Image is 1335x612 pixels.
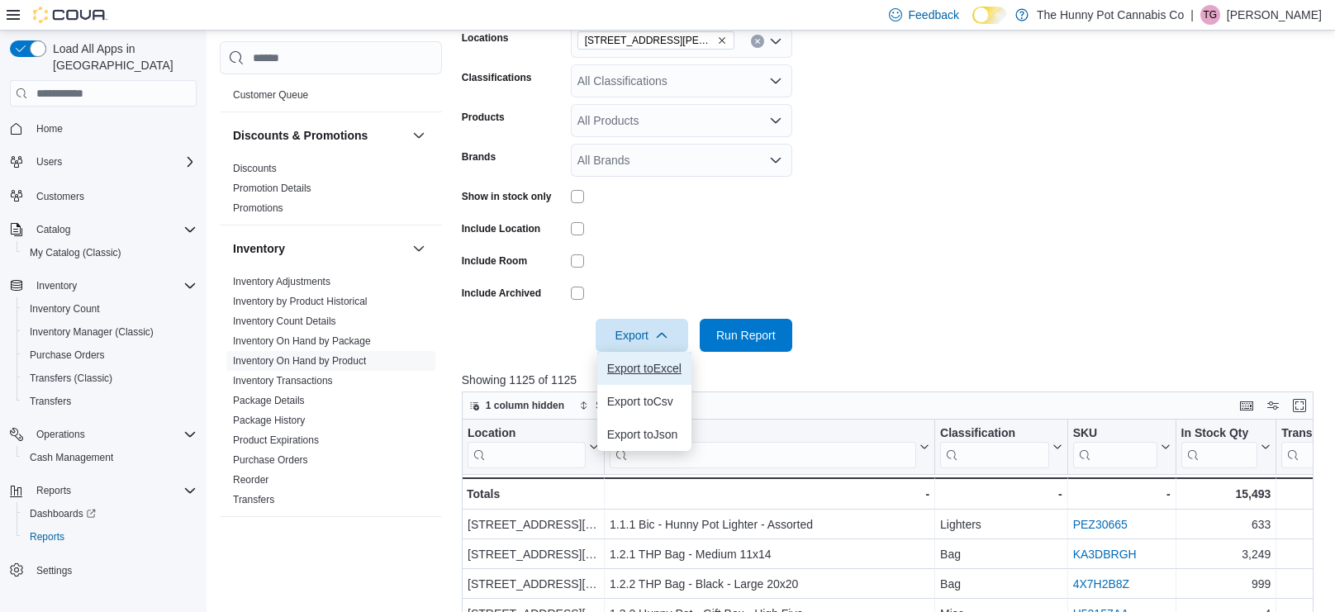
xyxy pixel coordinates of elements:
p: Showing 1125 of 1125 [462,372,1322,388]
a: KA3DBRGH [1072,548,1136,561]
span: Inventory Transactions [233,374,333,387]
a: Package History [233,415,305,426]
span: Reorder [233,473,268,486]
button: Customers [3,183,203,207]
span: Customers [36,190,84,203]
span: Reports [36,484,71,497]
input: Dark Mode [972,7,1007,24]
span: Catalog [30,220,197,240]
span: Transfers (Classic) [30,372,112,385]
div: Inventory [220,272,442,516]
button: Transfers [17,390,203,413]
span: Users [30,152,197,172]
a: Package Details [233,395,305,406]
button: Inventory [30,276,83,296]
span: Home [36,122,63,135]
a: Product Expirations [233,434,319,446]
a: Transfers [233,494,274,505]
button: Classification [940,426,1062,468]
h3: Inventory [233,240,285,257]
span: Export to Json [607,428,682,441]
a: Dashboards [17,502,203,525]
div: Classification [940,426,1049,468]
label: Include Archived [462,287,541,300]
div: SKU [1072,426,1157,442]
h3: Loyalty [233,532,273,548]
a: Inventory Adjustments [233,276,330,287]
div: - [1072,484,1170,504]
span: Operations [30,425,197,444]
div: 15,493 [1181,484,1271,504]
a: Settings [30,561,78,581]
button: Open list of options [769,114,782,127]
a: Inventory Transactions [233,375,333,387]
button: Export toExcel [597,352,691,385]
a: Customer Queue [233,89,308,101]
span: Settings [30,560,197,581]
div: In Stock Qty [1181,426,1257,442]
span: Inventory Manager (Classic) [23,322,197,342]
span: Settings [36,564,72,577]
div: [STREET_ADDRESS][PERSON_NAME] [468,544,599,564]
div: Discounts & Promotions [220,159,442,225]
h3: Discounts & Promotions [233,127,368,144]
span: Inventory Count [23,299,197,319]
span: Promotion Details [233,182,311,195]
span: Purchase Orders [233,453,308,467]
button: Discounts & Promotions [409,126,429,145]
span: [STREET_ADDRESS][PERSON_NAME] [585,32,714,49]
span: Discounts [233,162,277,175]
a: Inventory Count [23,299,107,319]
span: Inventory On Hand by Package [233,334,371,348]
a: Customers [30,187,91,206]
button: Reports [30,481,78,501]
button: Product [610,426,929,468]
span: Reports [30,530,64,543]
button: Cash Management [17,446,203,469]
a: Inventory On Hand by Package [233,335,371,347]
span: Transfers [233,493,274,506]
span: Product Expirations [233,434,319,447]
button: Operations [3,423,203,446]
span: Inventory [36,279,77,292]
button: Inventory [233,240,406,257]
button: Remove 659 Upper James St from selection in this group [717,36,727,45]
span: Customer Queue [233,88,308,102]
span: Promotions [233,202,283,215]
div: Product [610,426,916,442]
a: Home [30,119,69,139]
button: Loyalty [233,532,406,548]
span: Transfers (Classic) [23,368,197,388]
button: Open list of options [769,74,782,88]
a: Transfers [23,391,78,411]
p: [PERSON_NAME] [1227,5,1322,25]
a: Inventory Manager (Classic) [23,322,160,342]
button: Inventory Count [17,297,203,320]
div: [STREET_ADDRESS][PERSON_NAME] [468,574,599,594]
a: My Catalog (Classic) [23,243,128,263]
div: 633 [1181,515,1271,534]
a: Inventory Count Details [233,315,336,327]
button: Purchase Orders [17,344,203,367]
button: Export [596,319,688,352]
span: Inventory Manager (Classic) [30,325,154,339]
a: Promotion Details [233,183,311,194]
button: Inventory Manager (Classic) [17,320,203,344]
a: Inventory On Hand by Product [233,355,366,367]
span: Cash Management [30,451,113,464]
button: 1 column hidden [463,396,571,415]
span: My Catalog (Classic) [30,246,121,259]
p: | [1190,5,1194,25]
button: Operations [30,425,92,444]
div: Bag [940,574,1062,594]
button: SKU [1072,426,1170,468]
span: Reports [23,527,197,547]
span: Dashboards [23,504,197,524]
span: Inventory Adjustments [233,275,330,288]
button: Export toCsv [597,385,691,418]
div: - [940,484,1062,504]
label: Include Room [462,254,527,268]
div: 3,249 [1181,544,1271,564]
span: Customers [30,185,197,206]
button: Enter fullscreen [1290,396,1309,415]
